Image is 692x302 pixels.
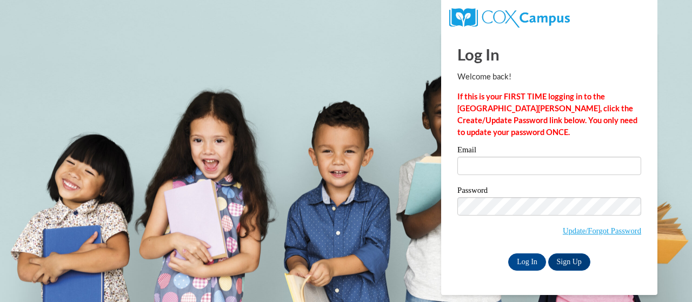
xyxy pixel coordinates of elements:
[563,226,641,235] a: Update/Forgot Password
[457,186,641,197] label: Password
[457,71,641,83] p: Welcome back!
[457,92,637,137] strong: If this is your FIRST TIME logging in to the [GEOGRAPHIC_DATA][PERSON_NAME], click the Create/Upd...
[449,12,570,22] a: COX Campus
[548,253,590,271] a: Sign Up
[449,8,570,28] img: COX Campus
[508,253,546,271] input: Log In
[457,43,641,65] h1: Log In
[457,146,641,157] label: Email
